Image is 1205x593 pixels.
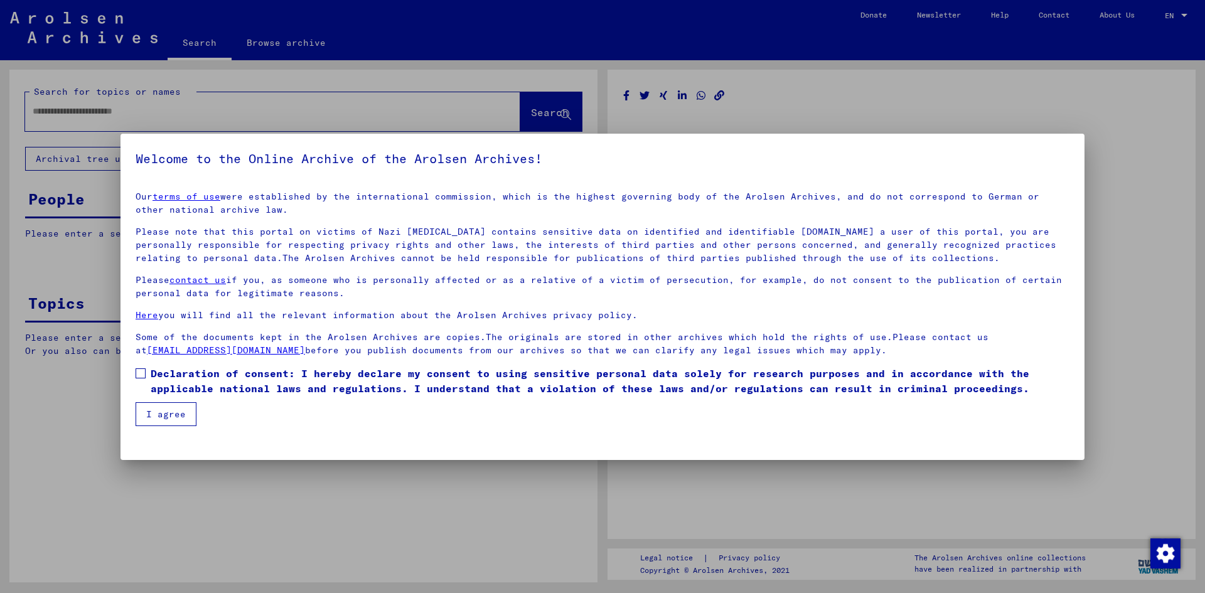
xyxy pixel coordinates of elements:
[136,402,196,426] button: I agree
[136,225,1069,265] p: Please note that this portal on victims of Nazi [MEDICAL_DATA] contains sensitive data on identif...
[151,366,1069,396] span: Declaration of consent: I hereby declare my consent to using sensitive personal data solely for r...
[136,149,1069,169] h5: Welcome to the Online Archive of the Arolsen Archives!
[153,191,220,202] a: terms of use
[136,309,1069,322] p: you will find all the relevant information about the Arolsen Archives privacy policy.
[1150,538,1181,569] img: Change consent
[136,331,1069,357] p: Some of the documents kept in the Arolsen Archives are copies.The originals are stored in other a...
[169,274,226,286] a: contact us
[136,274,1069,300] p: Please if you, as someone who is personally affected or as a relative of a victim of persecution,...
[136,309,158,321] a: Here
[136,190,1069,216] p: Our were established by the international commission, which is the highest governing body of the ...
[147,345,305,356] a: [EMAIL_ADDRESS][DOMAIN_NAME]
